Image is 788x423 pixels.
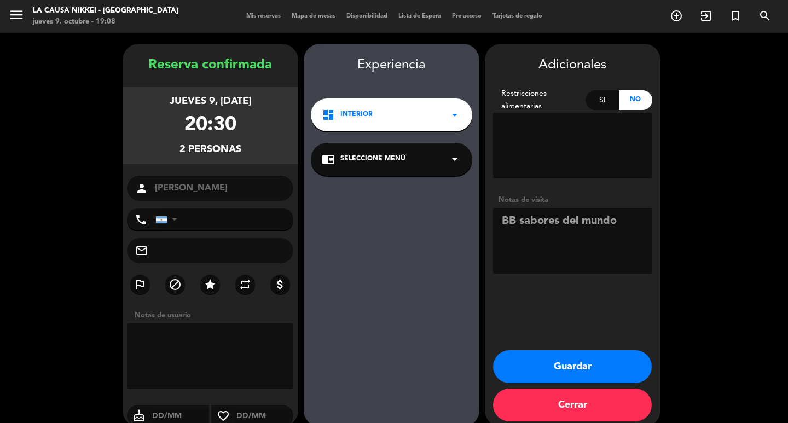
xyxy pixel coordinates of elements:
[493,194,652,206] div: Notas de visita
[134,278,147,291] i: outlined_flag
[340,109,373,120] span: Interior
[204,278,217,291] i: star
[304,55,479,76] div: Experiencia
[179,142,241,158] div: 2 personas
[123,55,298,76] div: Reserva confirmada
[448,153,461,166] i: arrow_drop_down
[274,278,287,291] i: attach_money
[151,409,210,423] input: DD/MM
[239,278,252,291] i: repeat
[169,278,182,291] i: block
[33,5,178,16] div: La Causa Nikkei - [GEOGRAPHIC_DATA]
[286,13,341,19] span: Mapa de mesas
[135,182,148,195] i: person
[619,90,652,110] div: No
[393,13,447,19] span: Lista de Espera
[699,9,712,22] i: exit_to_app
[341,13,393,19] span: Disponibilidad
[170,94,251,109] div: jueves 9, [DATE]
[322,153,335,166] i: chrome_reader_mode
[156,209,181,230] div: Argentina: +54
[127,409,151,422] i: cake
[211,409,235,422] i: favorite_border
[135,244,148,257] i: mail_outline
[235,409,294,423] input: DD/MM
[493,389,652,421] button: Cerrar
[322,108,335,121] i: dashboard
[8,7,25,27] button: menu
[729,9,742,22] i: turned_in_not
[129,310,298,321] div: Notas de usuario
[448,108,461,121] i: arrow_drop_down
[487,13,548,19] span: Tarjetas de regalo
[758,9,772,22] i: search
[340,154,405,165] span: Seleccione Menú
[241,13,286,19] span: Mis reservas
[586,90,619,110] div: Si
[493,55,652,76] div: Adicionales
[493,88,586,113] div: Restricciones alimentarias
[135,213,148,226] i: phone
[8,7,25,23] i: menu
[33,16,178,27] div: jueves 9. octubre - 19:08
[447,13,487,19] span: Pre-acceso
[184,109,236,142] div: 20:30
[493,350,652,383] button: Guardar
[670,9,683,22] i: add_circle_outline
